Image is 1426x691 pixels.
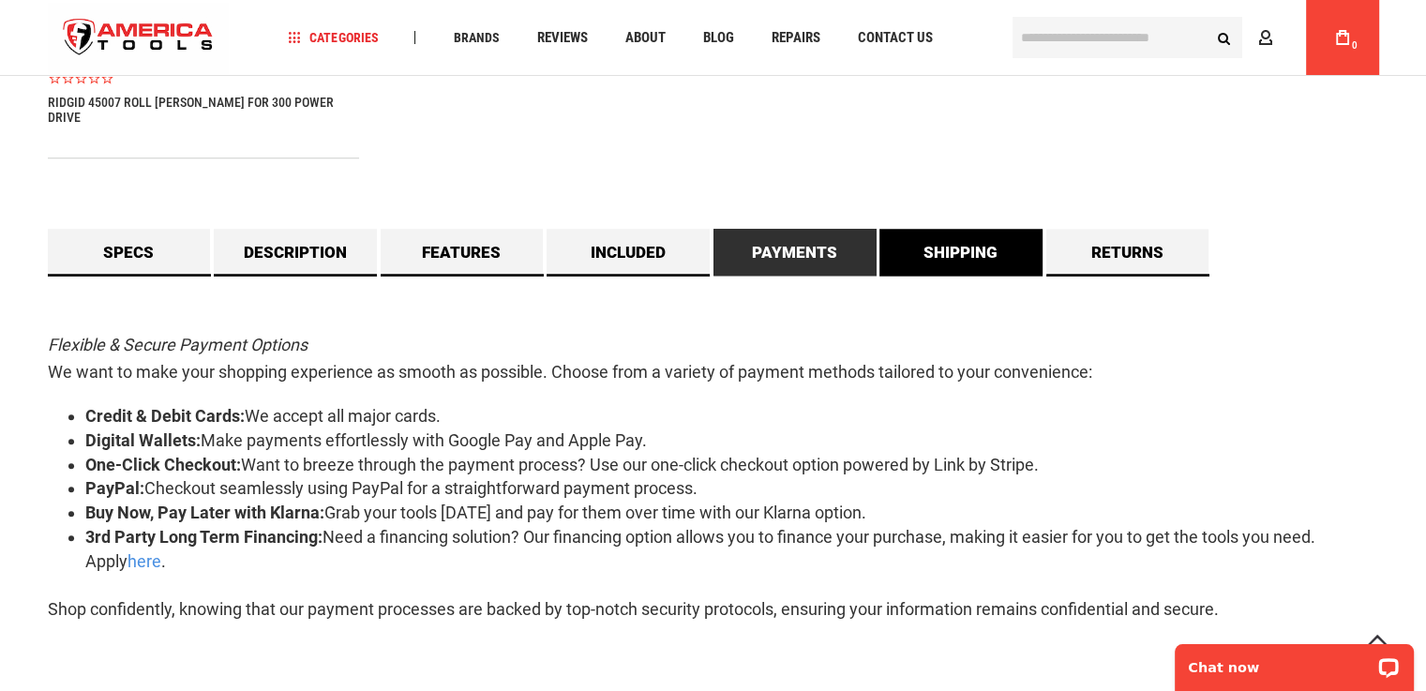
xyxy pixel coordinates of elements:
li: Want to breeze through the payment process? Use our one-click checkout option powered by Link by ... [85,453,1379,477]
a: Specs [48,229,211,276]
span: Blog [702,31,733,45]
span: Categories [288,31,378,44]
span: About [624,31,665,45]
a: Blog [694,25,742,51]
a: Features [381,229,544,276]
a: Brands [444,25,507,51]
span: Brands [453,31,499,44]
li: Checkout seamlessly using PayPal for a straightforward payment process. [85,476,1379,501]
a: Reviews [528,25,595,51]
a: Included [547,229,710,276]
strong: Digital Wallets: [85,430,201,450]
li: Need a financing solution? Our financing option allows you to finance your purchase, making it ea... [85,525,1379,573]
strong: PayPal: [85,478,144,498]
span: Contact Us [857,31,932,45]
a: RIDGID 45007 ROLL [PERSON_NAME] FOR 300 POWER DRIVE [48,95,360,125]
a: store logo [48,3,230,73]
li: We accept all major cards. [85,404,1379,428]
strong: Buy Now, Pay Later with Klarna: [85,503,324,522]
strong: 3rd Party Long Term Financing: [85,527,323,547]
strong: Credit & Debit Cards: [85,406,245,426]
p: We want to make your shopping experience as smooth as possible. Choose from a variety of payment ... [48,332,1379,386]
a: About [616,25,673,51]
a: Contact Us [848,25,940,51]
p: Shop confidently, knowing that our payment processes are backed by top-notch security protocols, ... [48,596,1379,623]
span: Rated 0.0 out of 5 stars 0 reviews [48,71,360,85]
a: Payments [713,229,877,276]
li: Make payments effortlessly with Google Pay and Apple Pay. [85,428,1379,453]
em: Flexible & Secure Payment Options [48,335,308,354]
span: 0 [1352,40,1358,51]
a: Description [214,229,377,276]
a: Categories [279,25,386,51]
button: Search [1207,20,1242,55]
strong: One-Click Checkout: [85,455,241,474]
span: Reviews [536,31,587,45]
a: here [128,551,161,571]
a: Returns [1046,229,1209,276]
span: Repairs [771,31,819,45]
a: Repairs [762,25,828,51]
li: Grab your tools [DATE] and pay for them over time with our Klarna option. [85,501,1379,525]
iframe: LiveChat chat widget [1163,632,1426,691]
img: America Tools [48,3,230,73]
a: Shipping [879,229,1043,276]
